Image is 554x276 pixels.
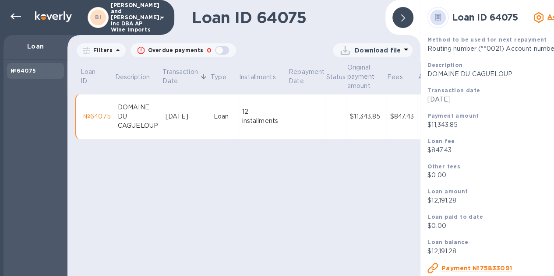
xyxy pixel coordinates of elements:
p: Loan ID [81,67,102,86]
div: [DATE] [166,112,207,121]
p: Fees [387,73,403,82]
span: Installments [239,73,287,82]
b: Loan ID 64075 [452,12,518,23]
div: $847.43 [390,112,414,121]
b: Loan paid to date [427,213,483,220]
p: Original payment amount [347,63,374,91]
b: Method to be used for next repayment [427,36,547,43]
p: Amount [418,73,443,82]
b: Other fees [427,163,460,170]
b: Loan balance [427,239,468,245]
div: DOMAINE DU CAGUELOUP [118,103,159,130]
p: Download file [355,46,401,55]
p: Loan [11,42,60,51]
b: Loan amount [427,188,468,195]
b: BI [95,14,101,21]
p: Repayment Date [289,67,325,86]
p: 0 [207,46,212,55]
span: Description [115,73,161,82]
div: №64075 [83,112,111,121]
b: Description [427,62,462,68]
span: Transaction Date [162,67,209,86]
p: Overdue payments [148,46,203,54]
img: Logo [35,11,72,22]
b: Loan fee [427,138,455,144]
p: Description [115,73,149,82]
h1: Loan ID 64075 [192,8,378,27]
span: Loan ID [81,67,113,86]
span: Type [211,73,238,82]
p: Type [211,73,226,82]
div: 12 installments [242,107,284,126]
u: Payment №75833091 [441,265,512,272]
p: Installments [239,73,276,82]
span: Amount [418,73,454,82]
div: $11,343.85 [350,112,383,121]
span: Fees [387,73,414,82]
p: [PERSON_NAME] and [PERSON_NAME], Inc DBA AP Wine Imports [111,2,155,33]
span: Original payment amount [347,63,386,91]
div: Loan [213,112,235,121]
p: Transaction Date [162,67,198,86]
b: №64075 [11,67,36,74]
b: Transaction date [427,87,480,94]
button: Overdue payments0 [131,43,236,57]
b: Payment amount [427,112,479,119]
p: Filters [90,46,113,54]
p: Status [326,73,346,82]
